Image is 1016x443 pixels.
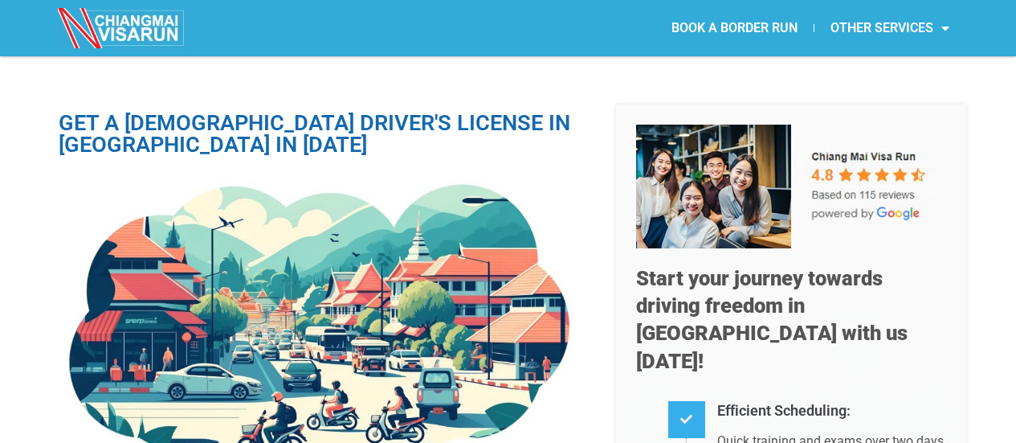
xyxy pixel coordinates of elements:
[655,10,814,47] a: BOOK A BORDER RUN
[59,113,592,156] h1: GET A [DEMOGRAPHIC_DATA] DRIVER'S LICENSE IN [GEOGRAPHIC_DATA] IN [DATE]
[636,266,908,373] span: Start your journey towards driving freedom in [GEOGRAPHIC_DATA] with us [DATE]!
[636,125,946,248] img: Our 5-star team
[814,10,965,47] a: OTHER SERVICES
[508,10,965,47] nav: Menu
[717,400,946,423] h4: Efficient Scheduling:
